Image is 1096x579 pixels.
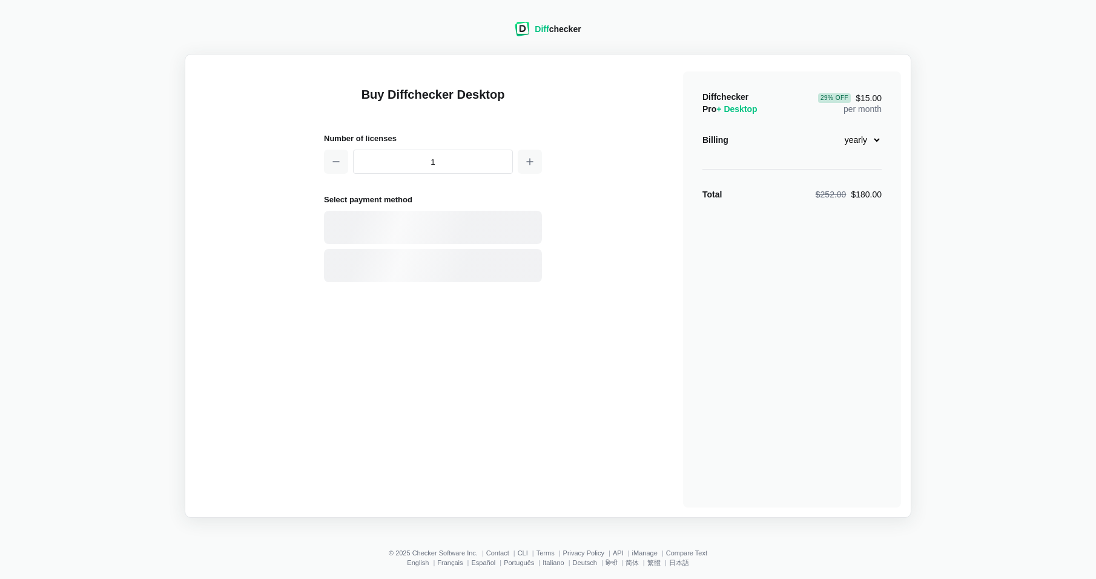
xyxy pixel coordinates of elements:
div: Billing [702,134,728,146]
a: Contact [486,549,509,557]
a: Français [437,559,463,566]
span: + Desktop [716,104,757,114]
span: Diffchecker [702,92,748,102]
a: iManage [632,549,658,557]
div: $180.00 [816,188,882,200]
span: Diff [535,24,549,34]
a: Português [504,559,534,566]
a: API [613,549,624,557]
a: Italiano [543,559,564,566]
li: © 2025 Checker Software Inc. [389,549,486,557]
a: Terms [536,549,555,557]
a: 日本語 [669,559,689,566]
span: $252.00 [816,190,847,199]
a: 简体 [626,559,639,566]
div: per month [818,91,882,115]
input: 1 [353,150,513,174]
div: checker [535,23,581,35]
a: Diffchecker logoDiffchecker [515,28,581,38]
a: Deutsch [573,559,597,566]
a: हिन्दी [606,559,617,566]
span: Pro [702,104,758,114]
h1: Buy Diffchecker Desktop [324,86,542,117]
div: 29 % Off [818,93,851,103]
a: CLI [518,549,528,557]
a: 繁體 [647,559,661,566]
h2: Number of licenses [324,132,542,145]
a: Privacy Policy [563,549,604,557]
a: Español [471,559,495,566]
a: Compare Text [666,549,707,557]
img: Diffchecker logo [515,22,530,36]
span: $15.00 [818,93,882,103]
strong: Total [702,190,722,199]
a: English [407,559,429,566]
h2: Select payment method [324,193,542,206]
